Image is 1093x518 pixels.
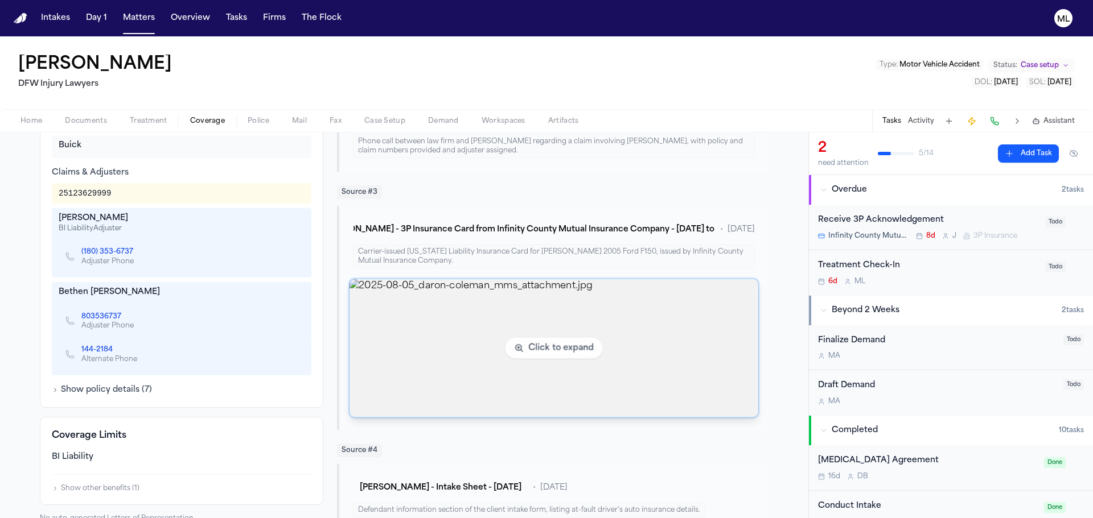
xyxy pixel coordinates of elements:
button: Beyond 2 Weeks2tasks [809,296,1093,325]
button: Overview [166,8,215,28]
span: Treatment [130,117,167,126]
span: J [952,231,956,241]
span: Infinity County Mutual Insurance Company [828,231,909,241]
div: BI Liability [52,451,311,463]
span: Documents [65,117,107,126]
button: Hide completed tasks (⌘⇧H) [1063,144,1084,163]
div: Draft Demand [818,379,1057,392]
div: Claims & Adjusters [52,167,311,179]
button: Assistant [1032,117,1075,126]
h1: [PERSON_NAME] [18,55,172,75]
span: Coverage [190,117,225,126]
span: [DATE] [994,79,1018,86]
span: M A [828,397,840,406]
span: DOL : [975,79,992,86]
span: • [720,224,723,235]
button: Show other benefits (1) [52,484,139,493]
span: [DATE] [1047,79,1071,86]
div: Adjuster Phone [81,321,134,330]
span: 2 task s [1062,306,1084,315]
a: 144-2184 [81,345,113,354]
span: 8d [926,231,935,241]
button: Add Task [998,144,1059,163]
span: M A [828,351,840,360]
button: Day 1 [81,8,112,28]
button: Matters [118,8,159,28]
span: Fax [330,117,342,126]
div: Adjuster Phone [81,257,142,266]
button: Show policy details (7) [52,384,152,396]
div: [MEDICAL_DATA] Agreement [818,454,1037,467]
span: Source # 3 [337,185,382,199]
span: Type : [880,61,898,68]
span: SOL : [1029,79,1046,86]
button: The Flock [297,8,346,28]
span: Todo [1045,217,1066,227]
div: Open task: Retainer Agreement [809,445,1093,491]
span: Workspaces [482,117,525,126]
span: [DATE] [728,224,755,235]
span: Beyond 2 Weeks [832,305,899,316]
span: 10 task s [1059,426,1084,435]
button: Make a Call [987,113,1002,129]
span: Done [1044,457,1066,468]
button: Add Task [941,113,957,129]
div: need attention [818,159,869,168]
button: Edit SOL: 2027-07-15 [1026,77,1075,88]
a: 803536737 [81,312,121,321]
button: Tasks [221,8,252,28]
div: Alternate Phone [81,355,137,364]
div: Open task: Finalize Demand [809,325,1093,371]
span: M L [854,277,865,286]
button: Firms [258,8,290,28]
span: Source # 4 [337,444,382,457]
img: Finch Logo [14,13,27,24]
div: Phone call between law firm and [PERSON_NAME] regarding a claim involving [PERSON_NAME], with pol... [353,134,755,158]
div: Carrier-issued [US_STATE] Liability Insurance Card for [PERSON_NAME] 2005 Ford F150, issued by In... [353,245,755,268]
button: Intakes [36,8,75,28]
h2: DFW Injury Lawyers [18,77,176,91]
div: Open task: Treatment Check-In [809,250,1093,295]
div: Bethen [PERSON_NAME] [59,287,305,298]
span: Case Setup [364,117,405,126]
span: Police [248,117,269,126]
span: Done [1044,502,1066,513]
span: Motor Vehicle Accident [899,61,980,68]
button: Overdue2tasks [809,175,1093,205]
span: Todo [1063,334,1084,345]
div: View image 2025-08-05_daron-coleman_mms_attachment.jpg [349,279,759,418]
span: 16d [828,472,840,481]
div: Treatment Check-In [818,259,1038,272]
button: Completed10tasks [809,416,1093,445]
div: BI Liability Adjuster [59,224,305,233]
div: 2 [818,139,869,158]
div: Open task: Draft Demand [809,370,1093,415]
div: Defendant information section of the client intake form, listing at-fault driver's auto insurance... [353,503,705,517]
button: Activity [908,117,934,126]
button: Tasks [882,117,901,126]
span: Mail [292,117,307,126]
span: Demand [428,117,459,126]
div: 25123629999 [59,188,111,199]
span: [DATE] [540,482,568,494]
button: Edit DOL: 2025-07-15 [971,77,1021,88]
span: Overdue [832,184,867,196]
span: Completed [832,425,878,436]
span: 5 / 14 [919,149,934,158]
button: Edit matter name [18,55,172,75]
span: Case setup [1021,61,1059,70]
span: Artifacts [548,117,579,126]
div: Finalize Demand [818,334,1057,347]
div: Open task: Receive 3P Acknowledgement [809,205,1093,250]
div: Receive 3P Acknowledgement [818,214,1038,227]
span: 3P Insurance [973,231,1017,241]
h4: Coverage Limits [52,429,311,442]
div: Buick [59,140,305,151]
span: Assistant [1043,117,1075,126]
